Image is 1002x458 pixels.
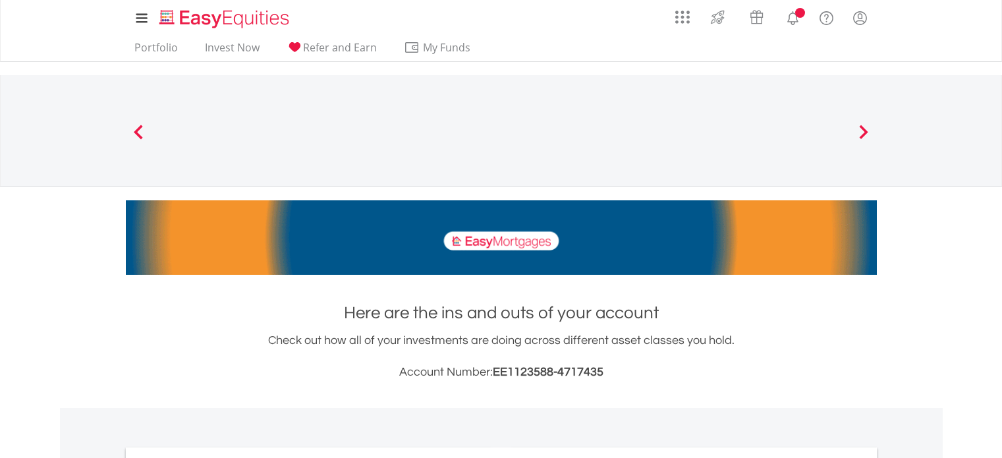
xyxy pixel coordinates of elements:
span: Refer and Earn [303,40,377,55]
img: EasyMortage Promotion Banner [126,200,877,275]
a: Portfolio [129,41,183,61]
a: Invest Now [200,41,265,61]
div: Check out how all of your investments are doing across different asset classes you hold. [126,331,877,382]
img: thrive-v2.svg [707,7,729,28]
a: Notifications [776,3,810,30]
a: Home page [154,3,294,30]
img: EasyEquities_Logo.png [157,8,294,30]
h1: Here are the ins and outs of your account [126,301,877,325]
a: Refer and Earn [281,41,382,61]
span: My Funds [404,39,490,56]
h3: Account Number: [126,363,877,382]
a: FAQ's and Support [810,3,843,30]
img: grid-menu-icon.svg [675,10,690,24]
a: Vouchers [737,3,776,28]
span: EE1123588-4717435 [493,366,603,378]
img: vouchers-v2.svg [746,7,767,28]
a: AppsGrid [667,3,698,24]
a: My Profile [843,3,877,32]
